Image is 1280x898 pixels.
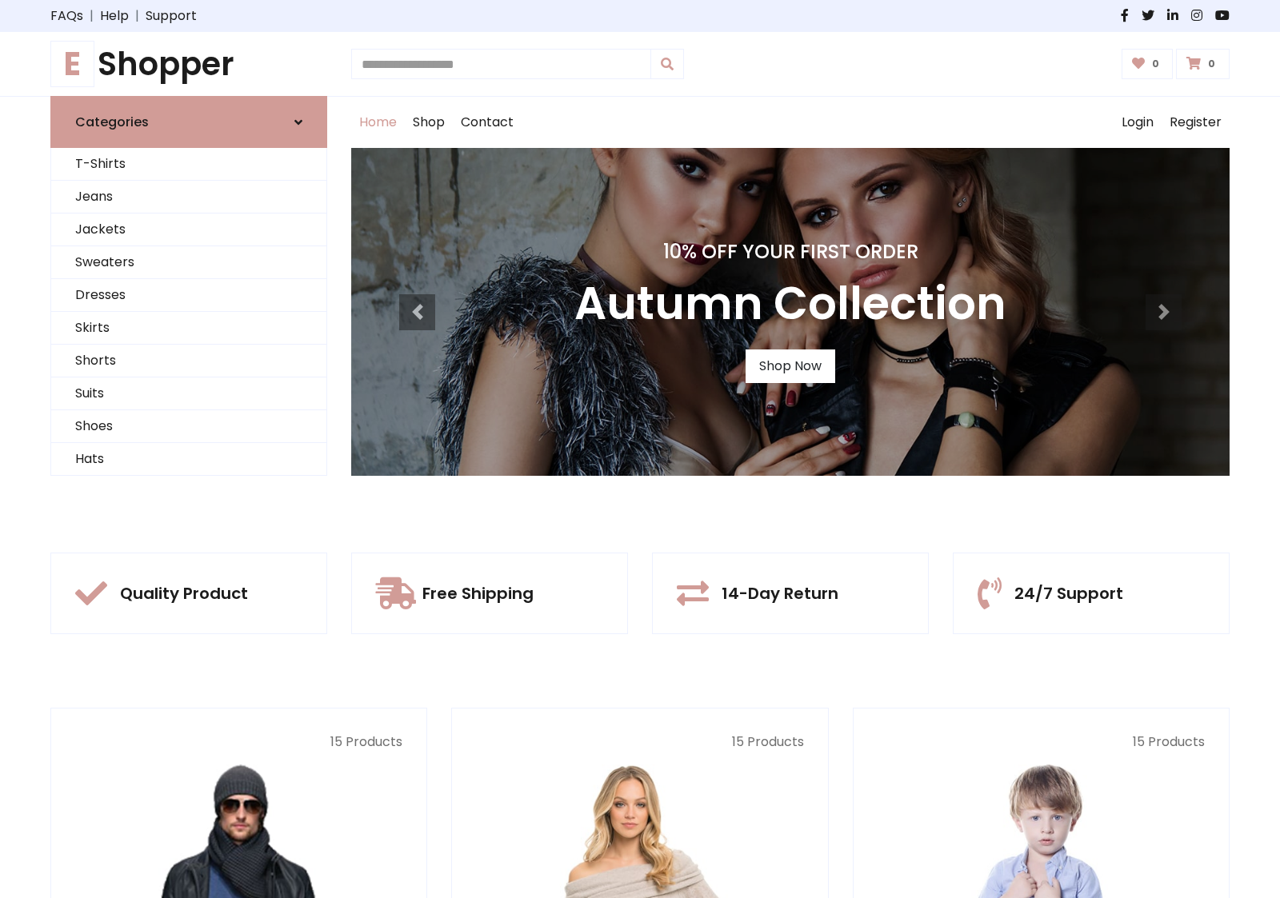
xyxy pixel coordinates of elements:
p: 15 Products [476,732,803,752]
a: Dresses [51,279,326,312]
a: 0 [1176,49,1230,79]
a: FAQs [50,6,83,26]
p: 15 Products [878,732,1205,752]
a: T-Shirts [51,148,326,181]
span: 0 [1148,57,1163,71]
a: Register [1162,97,1230,148]
span: | [129,6,146,26]
h5: 14-Day Return [722,584,838,603]
a: Help [100,6,129,26]
span: | [83,6,100,26]
h4: 10% Off Your First Order [574,241,1006,264]
span: E [50,41,94,87]
a: Home [351,97,405,148]
a: Suits [51,377,326,410]
h6: Categories [75,114,149,130]
a: 0 [1122,49,1174,79]
a: Jeans [51,181,326,214]
a: Shop Now [746,349,835,383]
h5: 24/7 Support [1014,584,1123,603]
a: Jackets [51,214,326,246]
a: Contact [453,97,522,148]
a: Shop [405,97,453,148]
a: EShopper [50,45,327,83]
a: Login [1114,97,1162,148]
a: Shorts [51,345,326,377]
p: 15 Products [75,732,402,752]
a: Hats [51,443,326,476]
a: Skirts [51,312,326,345]
a: Sweaters [51,246,326,279]
h1: Shopper [50,45,327,83]
a: Support [146,6,197,26]
h5: Quality Product [120,584,248,603]
a: Categories [50,96,327,148]
h5: Free Shipping [422,584,534,603]
a: Shoes [51,410,326,443]
h3: Autumn Collection [574,277,1006,330]
span: 0 [1204,57,1219,71]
